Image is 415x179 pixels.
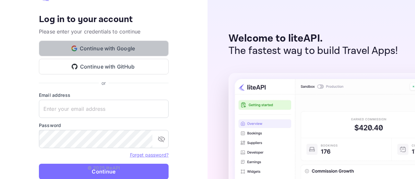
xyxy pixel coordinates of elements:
[88,164,120,171] p: © 2025 liteAPI
[130,151,169,158] a: Forget password?
[39,14,169,25] h4: Log in to your account
[39,92,169,98] label: Email address
[130,152,169,158] a: Forget password?
[39,41,169,56] button: Continue with Google
[39,59,169,74] button: Continue with GitHub
[229,45,398,57] p: The fastest way to build Travel Apps!
[39,28,169,35] p: Please enter your credentials to continue
[39,100,169,118] input: Enter your email address
[39,122,169,129] label: Password
[229,32,398,45] p: Welcome to liteAPI.
[155,133,168,146] button: toggle password visibility
[101,80,106,86] p: or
